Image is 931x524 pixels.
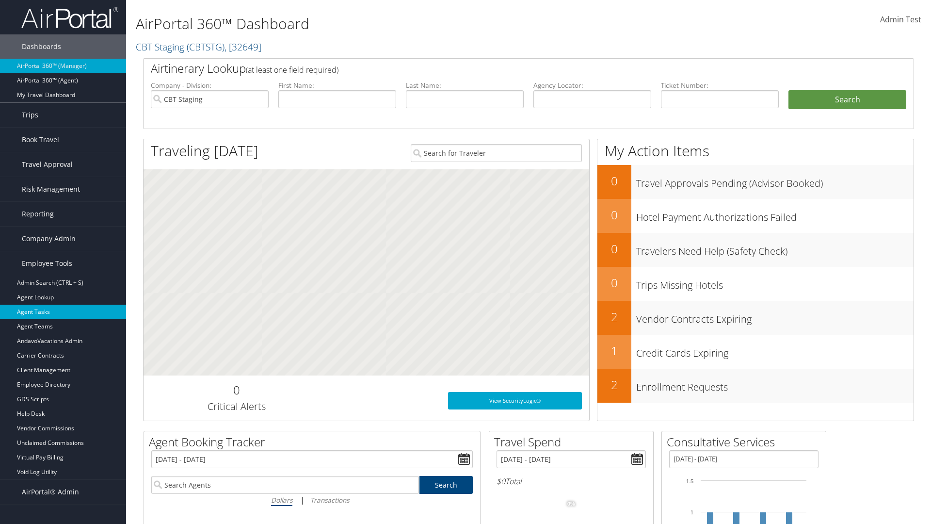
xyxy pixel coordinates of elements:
h6: Total [497,476,646,487]
tspan: 0% [567,501,575,507]
div: | [151,494,473,506]
h3: Hotel Payment Authorizations Failed [636,206,914,224]
h1: AirPortal 360™ Dashboard [136,14,659,34]
a: 1Credit Cards Expiring [597,335,914,369]
h3: Critical Alerts [151,400,322,413]
h2: Airtinerary Lookup [151,60,842,77]
h2: Consultative Services [667,434,826,450]
button: Search [788,90,906,110]
label: First Name: [278,81,396,90]
a: 0Travel Approvals Pending (Advisor Booked) [597,165,914,199]
span: Company Admin [22,227,76,251]
a: CBT Staging [136,40,261,53]
span: Travel Approval [22,152,73,177]
tspan: 1.5 [686,478,693,484]
a: 2Enrollment Requests [597,369,914,403]
h2: 0 [597,275,631,291]
h3: Vendor Contracts Expiring [636,308,914,326]
label: Ticket Number: [661,81,779,90]
span: Employee Tools [22,251,72,276]
h2: 0 [597,173,631,189]
span: , [ 32649 ] [225,40,261,53]
h2: 2 [597,377,631,393]
span: (at least one field required) [246,65,338,75]
i: Transactions [310,495,349,505]
a: Search [419,476,473,494]
h3: Credit Cards Expiring [636,342,914,360]
span: Trips [22,103,38,127]
label: Agency Locator: [533,81,651,90]
a: Admin Test [880,5,921,35]
h3: Travel Approvals Pending (Advisor Booked) [636,172,914,190]
h2: Travel Spend [494,434,653,450]
span: Dashboards [22,34,61,59]
a: View SecurityLogic® [448,392,582,409]
a: 2Vendor Contracts Expiring [597,301,914,335]
a: 0Travelers Need Help (Safety Check) [597,233,914,267]
label: Last Name: [406,81,524,90]
h2: 1 [597,343,631,359]
a: 0Trips Missing Hotels [597,267,914,301]
span: Book Travel [22,128,59,152]
label: Company - Division: [151,81,269,90]
h1: My Action Items [597,141,914,161]
span: $0 [497,476,505,487]
h3: Enrollment Requests [636,376,914,394]
h2: 2 [597,309,631,325]
a: 0Hotel Payment Authorizations Failed [597,199,914,233]
h3: Travelers Need Help (Safety Check) [636,240,914,258]
span: Risk Management [22,177,80,201]
h3: Trips Missing Hotels [636,274,914,292]
tspan: 1 [690,509,693,515]
input: Search for Traveler [411,144,582,162]
h2: 0 [597,241,631,257]
span: ( CBTSTG ) [187,40,225,53]
input: Search Agents [151,476,419,494]
i: Dollars [271,495,292,505]
span: Reporting [22,202,54,226]
span: Admin Test [880,14,921,25]
h2: Agent Booking Tracker [149,434,480,450]
h2: 0 [151,382,322,398]
h2: 0 [597,207,631,223]
h1: Traveling [DATE] [151,141,258,161]
span: AirPortal® Admin [22,480,79,504]
img: airportal-logo.png [21,6,118,29]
